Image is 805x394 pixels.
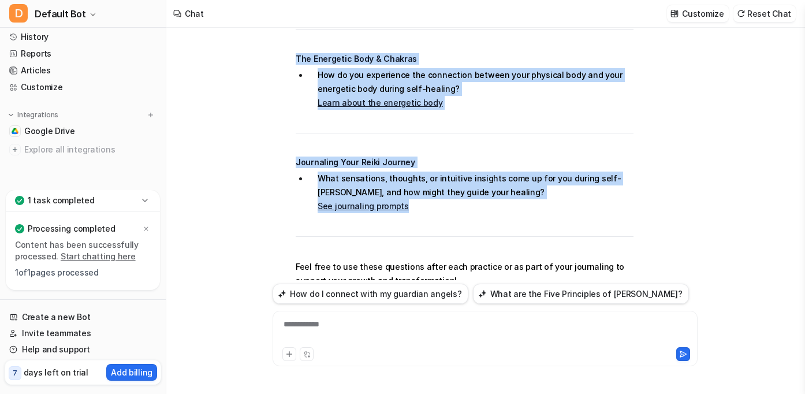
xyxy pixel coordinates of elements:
span: Default Bot [35,6,86,22]
img: explore all integrations [9,144,21,155]
a: Explore all integrations [5,142,161,158]
li: What sensations, thoughts, or intuitive insights come up for you during self-[PERSON_NAME], and h... [308,172,633,213]
a: Customize [5,79,161,95]
p: Processing completed [28,223,115,235]
p: days left on trial [24,366,88,378]
a: Start chatting here [61,251,136,261]
img: customize [670,9,679,18]
img: reset [737,9,745,18]
button: Customize [667,5,728,22]
a: See journaling prompts [318,201,409,211]
button: Integrations [5,109,62,121]
p: Integrations [17,110,58,120]
button: What are the Five Principles of [PERSON_NAME]? [473,284,689,304]
a: Invite teammates [5,325,161,341]
a: Learn about the energetic body [318,98,443,107]
p: 1 task completed [28,195,95,206]
span: D [9,4,28,23]
button: Add billing [106,364,157,381]
a: Articles [5,62,161,79]
a: History [5,29,161,45]
a: Help and support [5,341,161,358]
p: Content has been successfully processed. [15,239,151,262]
p: Feel free to use these questions after each practice or as part of your journaling to support you... [296,260,633,288]
img: Google Drive [12,128,18,135]
div: Chat [185,8,204,20]
h3: Journaling Your Reiki Journey [296,157,633,168]
img: expand menu [7,111,15,119]
a: Create a new Bot [5,309,161,325]
p: Add billing [111,366,152,378]
p: 7 [13,368,17,378]
a: Google DriveGoogle Drive [5,123,161,139]
span: Google Drive [24,125,75,137]
img: menu_add.svg [147,111,155,119]
p: 1 of 1 pages processed [15,267,151,278]
button: Reset Chat [733,5,796,22]
li: How do you experience the connection between your physical body and your energetic body during se... [308,68,633,110]
span: Explore all integrations [24,140,156,159]
button: How do I connect with my guardian angels? [273,284,468,304]
a: Reports [5,46,161,62]
p: Customize [682,8,724,20]
h3: The Energetic Body & Chakras [296,53,633,65]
